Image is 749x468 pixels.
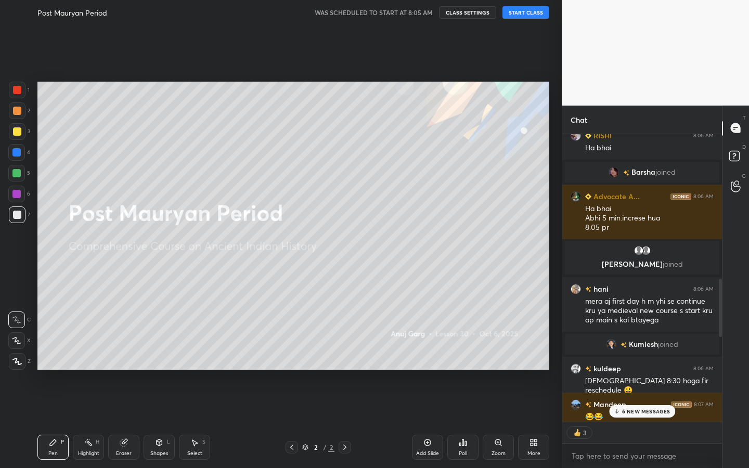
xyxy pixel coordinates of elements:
div: S [202,439,205,445]
div: 2 [328,443,334,452]
img: Learner_Badge_beginner_1_8b307cf2a0.svg [585,133,591,139]
p: 6 NEW MESSAGES [622,408,670,414]
div: 8:07 AM [694,401,714,407]
div: X [8,332,31,349]
div: Zoom [492,451,506,456]
div: More [527,451,540,456]
img: no-rating-badge.077c3623.svg [585,287,591,292]
span: joined [663,259,683,269]
h6: hani [591,283,609,294]
div: 5 [8,165,30,181]
img: no-rating-badge.077c3623.svg [621,342,627,347]
img: b73d6ca7e9a14508b8c931efb1faf899.jpg [606,339,616,349]
img: 147eff16a31243d3a69abfa8a0b91987.jpg [609,167,619,177]
div: H [96,439,99,445]
h4: Post Mauryan Period [37,8,107,18]
p: Chat [562,106,596,134]
h5: WAS SCHEDULED TO START AT 8:05 AM [315,8,433,17]
img: eb2fc0fbd6014a3288944f7e59880267.jpg [571,130,581,140]
div: 2 [311,444,321,450]
img: no-rating-badge.077c3623.svg [585,366,591,372]
div: Shapes [150,451,168,456]
span: Kumlesh [629,340,658,348]
img: d7d7a2c82b9c4c67966c825a1d21dd83.jpg [571,399,581,409]
span: joined [658,340,678,348]
div: 3 [9,123,30,140]
div: Z [9,353,31,370]
div: 😂😂 [585,412,714,422]
img: 7d53beb2b6274784b34418eb7cd6c706.jpg [571,191,581,201]
div: Highlight [78,451,99,456]
p: D [742,143,746,151]
div: grid [562,134,722,422]
h6: Advocate A... [591,191,640,202]
h6: Mandeep [591,399,626,410]
div: 7 [9,206,30,223]
div: 6 [8,186,30,202]
div: 4 [8,144,30,161]
h6: kuldeep [591,363,621,374]
div: 8:06 AM [693,132,714,138]
img: 1727f9dfd44846e0a960d2f90c416b87.jpg [571,363,581,373]
div: 3 [583,428,587,437]
span: Barsha [631,168,655,176]
div: P [61,439,64,445]
img: iconic-dark.1390631f.png [671,401,692,407]
div: 8:06 AM [693,365,714,371]
p: T [743,114,746,122]
div: mera aj first day h m yhi se continue kru ya medieval new course s start kru ap main s koi btayega [585,296,714,326]
span: joined [655,168,676,176]
div: Pen [48,451,58,456]
button: CLASS SETTINGS [439,6,496,19]
button: START CLASS [502,6,549,19]
div: Ha bhai [585,143,714,153]
div: L [167,439,170,445]
div: Select [187,451,202,456]
img: no-rating-badge.077c3623.svg [585,402,591,408]
img: default.png [634,245,644,256]
div: Poll [459,451,467,456]
div: 1 [9,82,30,98]
img: 439d46edf8464b39aadbf82f5553508b.jpg [571,283,581,294]
div: Add Slide [416,451,439,456]
div: Eraser [116,451,132,456]
div: C [8,311,31,328]
p: [PERSON_NAME] [571,260,713,268]
div: Ha bhai Abhi 5 min.increse hua 8.05 pr [585,204,714,233]
img: no-rating-badge.077c3623.svg [623,170,629,175]
div: 8:06 AM [693,193,714,199]
div: / [323,444,326,450]
h6: RISHI [591,130,612,141]
img: iconic-dark.1390631f.png [670,193,691,199]
div: 2 [9,102,30,119]
img: thumbs_up.png [572,427,583,438]
img: default.png [641,245,651,256]
div: 8:06 AM [693,285,714,292]
img: Learner_Badge_beginner_1_8b307cf2a0.svg [585,193,591,200]
div: [DEMOGRAPHIC_DATA] 8:30 hoga fir reschedule 😃 [585,376,714,396]
p: G [742,172,746,180]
